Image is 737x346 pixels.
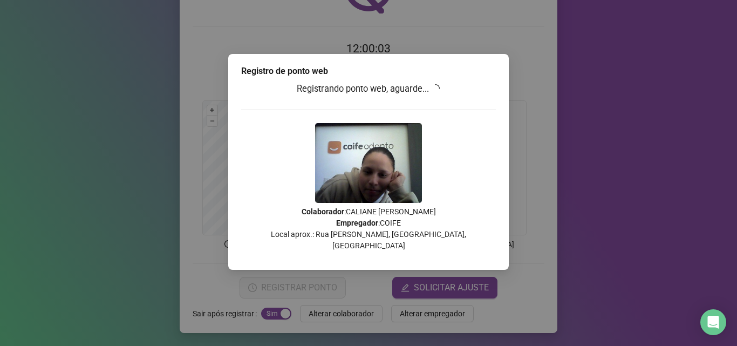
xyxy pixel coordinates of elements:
img: 9k= [315,123,422,203]
strong: Empregador [336,219,378,227]
h3: Registrando ponto web, aguarde... [241,82,496,96]
div: Open Intercom Messenger [700,309,726,335]
strong: Colaborador [302,207,344,216]
div: Registro de ponto web [241,65,496,78]
span: loading [431,84,440,93]
p: : CALIANE [PERSON_NAME] : COIFE Local aprox.: Rua [PERSON_NAME], [GEOGRAPHIC_DATA], [GEOGRAPHIC_D... [241,206,496,252]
